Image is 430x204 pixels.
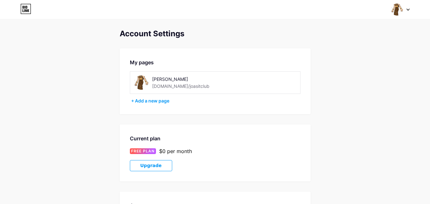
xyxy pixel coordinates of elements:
[140,163,162,168] span: Upgrade
[152,83,209,89] div: [DOMAIN_NAME]/joasitclub
[131,98,300,104] div: + Add a new page
[130,160,172,171] button: Upgrade
[159,147,192,155] div: $0 per month
[130,135,300,142] div: Current plan
[134,75,148,90] img: joasitclub
[120,29,311,38] div: Account Settings
[131,148,155,154] span: FREE PLAN
[152,76,242,82] div: [PERSON_NAME]
[391,4,403,16] img: Franjoas Sitompul
[130,59,300,66] div: My pages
